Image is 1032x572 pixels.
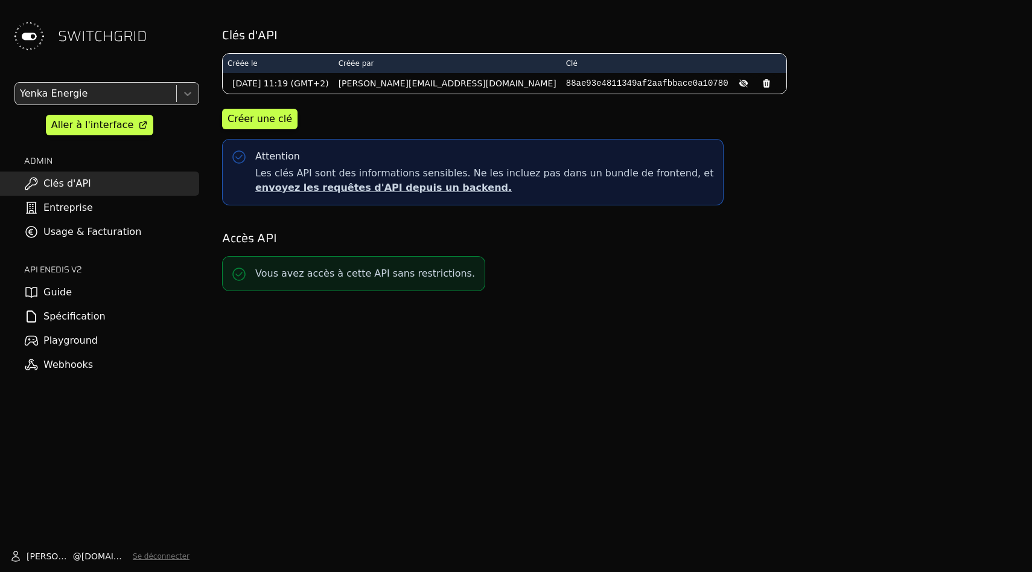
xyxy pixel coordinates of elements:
[223,73,334,94] td: [DATE] 11:19 (GMT+2)
[133,551,190,561] button: Se déconnecter
[334,54,561,73] th: Créée par
[46,115,153,135] a: Aller à l'interface
[255,166,713,195] span: Les clés API sont des informations sensibles. Ne les incluez pas dans un bundle de frontend, et
[223,54,334,73] th: Créée le
[566,77,728,89] pre: 88ae93e4811349af2aafbbace0a10780
[24,155,199,167] h2: ADMIN
[222,109,298,129] button: Créer une clé
[27,550,73,562] span: [PERSON_NAME]
[24,263,199,275] h2: API ENEDIS v2
[255,181,713,195] p: envoyez les requêtes d'API depuis un backend.
[10,17,48,56] img: Switchgrid Logo
[51,118,133,132] div: Aller à l'interface
[334,73,561,94] td: [PERSON_NAME][EMAIL_ADDRESS][DOMAIN_NAME]
[58,27,147,46] span: SWITCHGRID
[561,54,786,73] th: Clé
[255,149,300,164] div: Attention
[73,550,81,562] span: @
[228,112,292,126] div: Créer une clé
[222,230,1015,246] h2: Accès API
[81,550,128,562] span: [DOMAIN_NAME]
[222,27,1015,43] h2: Clés d'API
[255,266,475,281] p: Vous avez accès à cette API sans restrictions.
